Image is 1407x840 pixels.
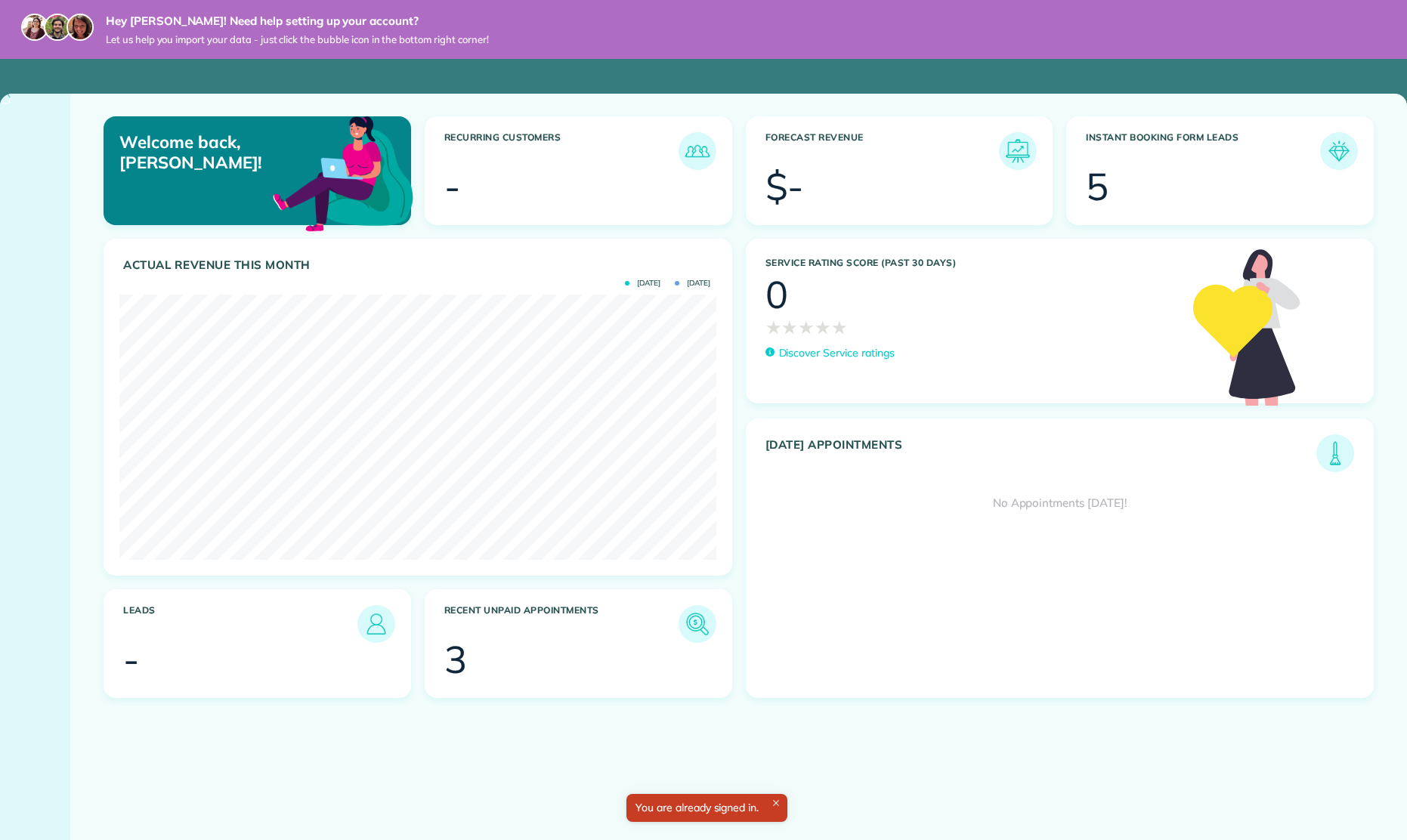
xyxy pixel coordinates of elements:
[119,132,312,172] p: Welcome back, [PERSON_NAME]!
[444,168,460,205] div: -
[765,313,782,341] span: ★
[682,136,713,166] img: icon_recurring_customers-cf858462ba22bcd05b5a5880d41d6543d210077de5bb9ebc9590e49fd87d84ed.png
[444,132,679,170] h3: Recurring Customers
[123,605,357,643] h3: Leads
[66,14,94,41] img: michelle-19f622bdf1676172e81f8f8fba1fb50e276960ebfe0243fe18214015130c80e4.jpg
[270,99,416,246] img: dashboard_welcome-42a62b7d889689a78055ac9021e634bf52bae3f8056760290aed330b23ab8690.png
[831,313,848,341] span: ★
[106,14,489,29] strong: Hey [PERSON_NAME]! Need help setting up your account?
[779,345,895,361] p: Discover Service ratings
[1086,168,1109,205] div: 5
[765,258,1179,268] h3: Service Rating score (past 30 days)
[765,168,804,205] div: $-
[1086,132,1320,170] h3: Instant Booking Form Leads
[361,609,391,639] img: icon_leads-1bed01f49abd5b7fead27621c3d59655bb73ed531f8eeb49469d10e621d6b896.png
[21,14,48,41] img: maria-72a9807cf96188c08ef61303f053569d2e2a8a1cde33d635c8a3ac13582a053d.jpg
[1324,136,1354,166] img: icon_form_leads-04211a6a04a5b2264e4ee56bc0799ec3eb69b7e499cbb523a139df1d13a81ae0.png
[682,609,713,639] img: icon_unpaid_appointments-47b8ce3997adf2238b356f14209ab4cced10bd1f174958f3ca8f1d0dd7fffeee.png
[625,279,660,287] span: [DATE]
[123,258,716,272] h3: Actual Revenue this month
[1003,136,1033,166] img: icon_forecast_revenue-8c13a41c7ed35a8dcfafea3cbb826a0462acb37728057bba2d056411b612bbbe.png
[675,279,710,287] span: [DATE]
[747,472,1374,535] div: No Appointments [DATE]!
[765,438,1317,472] h3: [DATE] Appointments
[106,33,489,46] span: Let us help you import your data - just click the bubble icon in the bottom right corner!
[444,605,679,643] h3: Recent unpaid appointments
[798,313,815,341] span: ★
[123,641,139,678] div: -
[815,313,831,341] span: ★
[765,132,1000,170] h3: Forecast Revenue
[781,313,798,341] span: ★
[626,794,787,822] div: You are already signed in.
[765,345,895,361] a: Discover Service ratings
[44,14,71,41] img: jorge-587dff0eeaa6aab1f244e6dc62b8924c3b6ad411094392a53c71c6c4a576187d.jpg
[444,641,467,678] div: 3
[1320,438,1350,468] img: icon_todays_appointments-901f7ab196bb0bea1936b74009e4eb5ffbc2d2711fa7634e0d609ed5ef32b18b.png
[765,276,788,313] div: 0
